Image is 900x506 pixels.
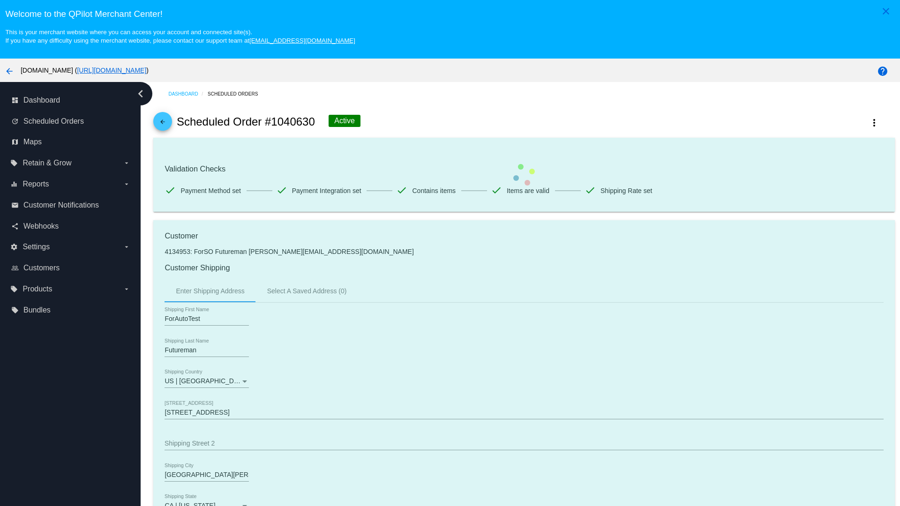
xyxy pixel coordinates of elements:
[11,201,19,209] i: email
[5,9,894,19] h3: Welcome to the QPilot Merchant Center!
[123,159,130,167] i: arrow_drop_down
[11,306,19,314] i: local_offer
[249,37,355,44] a: [EMAIL_ADDRESS][DOMAIN_NAME]
[11,93,130,108] a: dashboard Dashboard
[23,306,51,314] span: Bundles
[11,260,130,275] a: people_outline Customers
[11,118,19,125] i: update
[23,201,99,209] span: Customer Notifications
[10,243,18,251] i: settings
[23,264,60,272] span: Customers
[22,243,50,251] span: Settings
[22,180,49,188] span: Reports
[168,87,208,101] a: Dashboard
[10,159,18,167] i: local_offer
[123,180,130,188] i: arrow_drop_down
[23,222,59,231] span: Webhooks
[11,223,19,230] i: share
[11,114,130,129] a: update Scheduled Orders
[880,6,892,17] mat-icon: close
[21,67,149,74] span: [DOMAIN_NAME] ( )
[11,198,130,213] a: email Customer Notifications
[22,159,71,167] span: Retain & Grow
[177,115,315,128] h2: Scheduled Order #1040630
[133,86,148,101] i: chevron_left
[10,180,18,188] i: equalizer
[11,303,130,318] a: local_offer Bundles
[23,96,60,104] span: Dashboard
[877,66,888,77] mat-icon: help
[11,97,19,104] i: dashboard
[123,243,130,251] i: arrow_drop_down
[869,117,880,128] mat-icon: more_vert
[11,264,19,272] i: people_outline
[11,219,130,234] a: share Webhooks
[208,87,266,101] a: Scheduled Orders
[23,117,84,126] span: Scheduled Orders
[123,285,130,293] i: arrow_drop_down
[77,67,146,74] a: [URL][DOMAIN_NAME]
[23,138,42,146] span: Maps
[329,115,360,127] div: Active
[4,66,15,77] mat-icon: arrow_back
[11,134,130,149] a: map Maps
[10,285,18,293] i: local_offer
[22,285,52,293] span: Products
[157,119,168,130] mat-icon: arrow_back
[11,138,19,146] i: map
[5,29,355,44] small: This is your merchant website where you can access your account and connected site(s). If you hav...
